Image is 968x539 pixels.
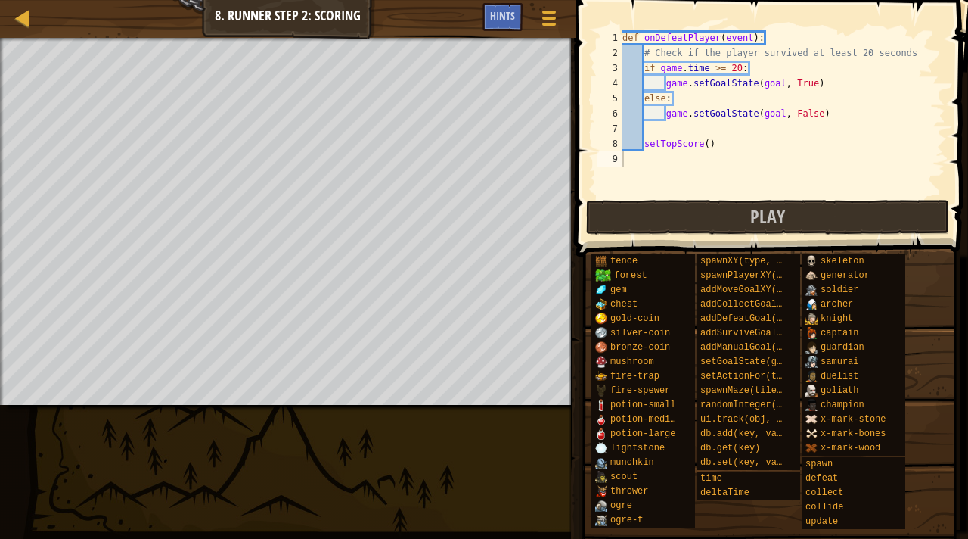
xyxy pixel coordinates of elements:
[805,385,818,397] img: portrait.png
[700,313,814,324] span: addDefeatGoal(amount)
[805,488,843,498] span: collect
[805,356,818,368] img: portrait.png
[595,298,607,310] img: portrait.png
[821,400,864,410] span: champion
[610,400,675,410] span: potion-small
[805,428,818,440] img: portrait.png
[821,342,864,353] span: guardian
[610,486,648,497] span: thrower
[805,502,843,513] span: collide
[610,299,638,310] span: chest
[490,8,515,23] span: Hints
[595,356,607,368] img: portrait.png
[805,313,818,325] img: portrait.png
[700,414,804,425] span: ui.track(obj, prop)
[595,269,611,282] img: trees_1.png
[821,428,886,439] span: x-mark-bones
[821,443,880,453] span: x-mark-wood
[610,285,627,295] span: gem
[821,313,853,324] span: knight
[614,270,647,281] span: forest
[595,428,607,440] img: portrait.png
[610,342,670,353] span: bronze-coin
[700,457,799,468] span: db.set(key, value)
[610,385,670,396] span: fire-spewer
[595,514,607,526] img: portrait.png
[700,328,826,338] span: addSurviveGoal(seconds)
[595,341,607,354] img: portrait.png
[595,413,607,425] img: portrait.png
[805,298,818,310] img: portrait.png
[750,204,785,229] span: Play
[595,370,607,382] img: portrait.png
[700,357,847,367] span: setGoalState(goal, success)
[821,285,858,295] span: soldier
[805,370,818,382] img: portrait.png
[610,371,659,382] span: fire-trap
[700,256,804,266] span: spawnXY(type, x, y)
[610,515,643,525] span: ogre-f
[595,313,607,325] img: portrait.png
[597,45,622,61] div: 2
[805,442,818,454] img: portrait.png
[610,500,632,511] span: ogre
[595,284,607,296] img: portrait.png
[700,371,886,382] span: setActionFor(type, event, handler)
[610,328,670,338] span: silver-coin
[595,442,607,454] img: portrait.png
[610,313,659,324] span: gold-coin
[700,400,826,410] span: randomInteger(min, max)
[805,473,838,484] span: defeat
[595,485,607,497] img: portrait.png
[597,121,622,136] div: 7
[610,428,675,439] span: potion-large
[597,151,622,167] div: 9
[700,428,799,439] span: db.add(key, value)
[595,500,607,512] img: portrait.png
[700,285,804,295] span: addMoveGoalXY(x, y)
[805,255,818,267] img: portrait.png
[595,399,607,411] img: portrait.png
[597,30,622,45] div: 1
[700,385,836,396] span: spawnMaze(tileType, seed)
[700,473,722,484] span: time
[595,385,607,397] img: portrait.png
[595,456,607,469] img: portrait.png
[595,471,607,483] img: portrait.png
[805,459,833,469] span: spawn
[597,76,622,91] div: 4
[821,357,858,367] span: samurai
[597,136,622,151] div: 8
[805,269,818,282] img: portrait.png
[597,106,622,121] div: 6
[610,357,654,367] span: mushroom
[821,299,853,310] span: archer
[805,284,818,296] img: portrait.png
[610,472,638,482] span: scout
[700,342,842,353] span: addManualGoal(description)
[700,270,836,281] span: spawnPlayerXY(type, x, y)
[700,443,760,453] span: db.get(key)
[821,256,864,266] span: skeleton
[821,414,886,425] span: x-mark-stone
[610,414,681,425] span: potion-medium
[700,299,820,310] span: addCollectGoal(amount)
[610,443,665,453] span: lightstone
[805,341,818,354] img: portrait.png
[821,371,858,382] span: duelist
[805,413,818,425] img: portrait.png
[805,327,818,339] img: portrait.png
[597,61,622,76] div: 3
[530,3,568,39] button: Show game menu
[805,516,838,527] span: update
[821,270,870,281] span: generator
[821,385,858,396] span: goliath
[595,327,607,339] img: portrait.png
[700,488,749,498] span: deltaTime
[805,399,818,411] img: portrait.png
[595,255,607,267] img: portrait.png
[597,91,622,106] div: 5
[610,457,654,468] span: munchkin
[821,328,858,338] span: captain
[610,256,638,266] span: fence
